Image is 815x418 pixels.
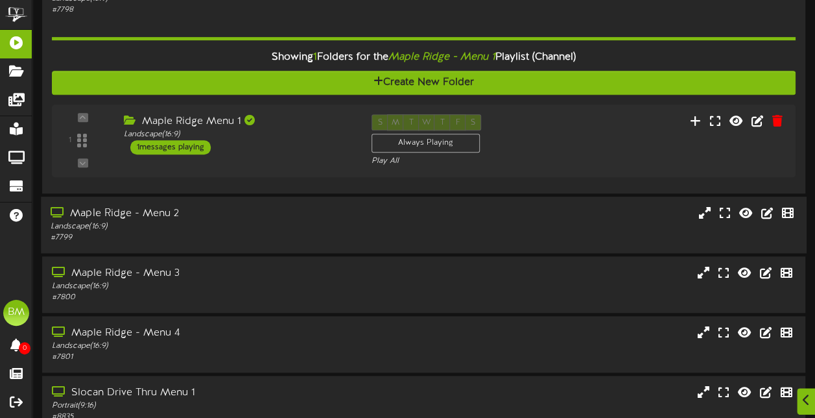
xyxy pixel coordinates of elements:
[388,51,495,63] i: Maple Ridge - Menu 1
[3,300,29,326] div: BM
[372,156,538,167] div: Play All
[52,281,350,292] div: Landscape ( 16:9 )
[313,51,317,63] span: 1
[52,266,350,281] div: Maple Ridge - Menu 3
[372,134,480,153] div: Always Playing
[51,232,350,243] div: # 7799
[130,140,211,154] div: 1 messages playing
[52,386,350,400] div: Slocan Drive Thru Menu 1
[52,400,350,412] div: Portrait ( 9:16 )
[124,129,352,140] div: Landscape ( 16:9 )
[52,326,350,341] div: Maple Ridge - Menu 4
[19,342,30,354] span: 0
[52,292,350,303] div: # 7800
[52,71,796,95] button: Create New Folder
[42,43,805,71] div: Showing Folders for the Playlist (Channel)
[124,114,352,129] div: Maple Ridge Menu 1
[52,352,350,363] div: # 7801
[51,221,350,232] div: Landscape ( 16:9 )
[51,206,350,221] div: Maple Ridge - Menu 2
[52,5,350,16] div: # 7798
[52,341,350,352] div: Landscape ( 16:9 )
